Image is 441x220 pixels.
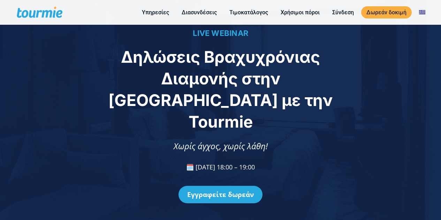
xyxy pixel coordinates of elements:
[174,140,268,152] span: Χωρίς άγχος, χωρίς λάθη!
[224,8,273,17] a: Τιμοκατάλογος
[178,186,263,203] a: Εγγραφείτε δωρεάν
[186,163,255,171] span: 🗓️ [DATE] 18:00 – 19:00
[137,8,174,17] a: Υπηρεσίες
[108,47,333,131] span: Δηλώσεις Βραχυχρόνιας Διαμονής στην [GEOGRAPHIC_DATA] με την Tourmie
[361,6,412,18] a: Δωρεάν δοκιμή
[275,8,325,17] a: Χρήσιμοι πόροι
[327,8,359,17] a: Σύνδεση
[176,8,222,17] a: Διασυνδέσεις
[193,29,248,38] span: LIVE WEBINAR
